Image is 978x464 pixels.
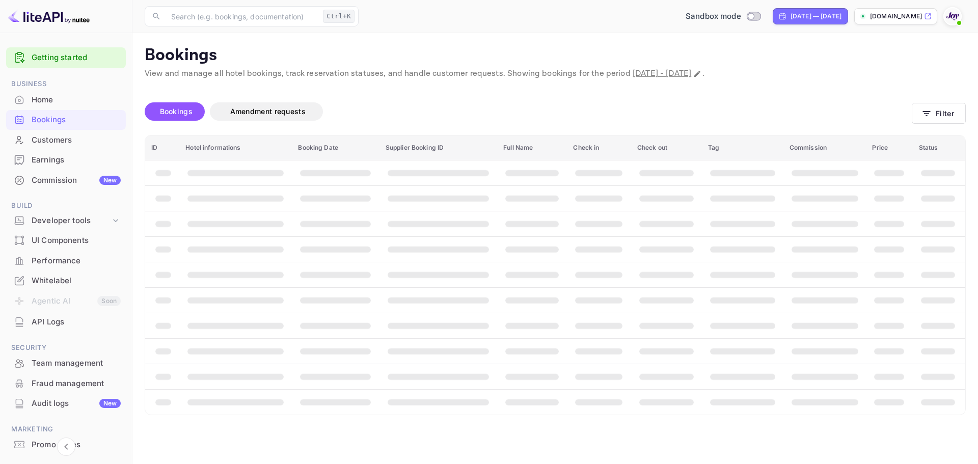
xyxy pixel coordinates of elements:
div: UI Components [32,235,121,247]
a: Team management [6,353,126,372]
div: Customers [32,134,121,146]
div: Team management [6,353,126,373]
th: Status [913,135,965,160]
div: Fraud management [32,378,121,390]
div: CommissionNew [6,171,126,190]
div: Developer tools [6,212,126,230]
a: Fraud management [6,374,126,393]
div: API Logs [32,316,121,328]
div: Audit logs [32,398,121,410]
th: ID [145,135,179,160]
a: Audit logsNew [6,394,126,413]
span: Amendment requests [230,107,306,116]
a: Bookings [6,110,126,129]
a: Home [6,90,126,109]
div: Customers [6,130,126,150]
div: Getting started [6,47,126,68]
div: account-settings tabs [145,102,912,121]
a: Customers [6,130,126,149]
a: UI Components [6,231,126,250]
div: Commission [32,175,121,186]
div: Ctrl+K [323,10,355,23]
div: Home [6,90,126,110]
th: Check out [631,135,702,160]
th: Tag [702,135,783,160]
div: Bookings [32,114,121,126]
p: [DOMAIN_NAME] [870,12,922,21]
th: Check in [567,135,631,160]
div: New [99,176,121,185]
th: Commission [783,135,866,160]
div: Performance [32,255,121,267]
div: Audit logsNew [6,394,126,414]
img: With Joy [944,8,961,24]
div: Bookings [6,110,126,130]
div: Earnings [6,150,126,170]
div: New [99,399,121,408]
div: [DATE] — [DATE] [791,12,841,21]
img: LiteAPI logo [8,8,90,24]
div: Earnings [32,154,121,166]
th: Booking Date [292,135,379,160]
span: Security [6,342,126,353]
a: API Logs [6,312,126,331]
a: Whitelabel [6,271,126,290]
a: CommissionNew [6,171,126,189]
p: View and manage all hotel bookings, track reservation statuses, and handle customer requests. Sho... [145,68,966,80]
div: Fraud management [6,374,126,394]
th: Full Name [497,135,567,160]
span: Sandbox mode [686,11,741,22]
a: Performance [6,251,126,270]
th: Price [866,135,912,160]
div: Promo codes [32,439,121,451]
button: Collapse navigation [57,438,75,456]
div: Whitelabel [6,271,126,291]
div: Home [32,94,121,106]
th: Hotel informations [179,135,292,160]
span: Build [6,200,126,211]
div: UI Components [6,231,126,251]
div: Team management [32,358,121,369]
span: [DATE] - [DATE] [633,68,691,79]
button: Change date range [692,69,702,79]
div: Developer tools [32,215,111,227]
p: Bookings [145,45,966,66]
th: Supplier Booking ID [379,135,497,160]
a: Getting started [32,52,121,64]
input: Search (e.g. bookings, documentation) [165,6,319,26]
span: Marketing [6,424,126,435]
div: Promo codes [6,435,126,455]
span: Bookings [160,107,193,116]
div: Whitelabel [32,275,121,287]
div: Performance [6,251,126,271]
a: Earnings [6,150,126,169]
table: booking table [145,135,965,415]
div: API Logs [6,312,126,332]
div: Switch to Production mode [682,11,765,22]
a: Promo codes [6,435,126,454]
button: Filter [912,103,966,124]
span: Business [6,78,126,90]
